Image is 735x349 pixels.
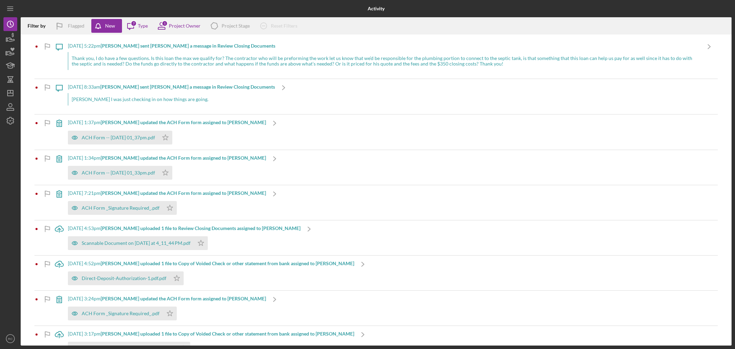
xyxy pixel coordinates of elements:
[101,296,266,301] b: [PERSON_NAME] updated the ACH Form form assigned to [PERSON_NAME]
[51,150,283,185] a: [DATE] 1:34pm[PERSON_NAME] updated the ACH Form form assigned to [PERSON_NAME]ACH Form -- [DATE] ...
[51,185,283,220] a: [DATE] 7:21pm[PERSON_NAME] updated the ACH Form form assigned to [PERSON_NAME]ACH Form _Signature...
[8,337,13,341] text: RC
[68,190,266,196] div: [DATE] 7:21pm
[131,20,137,27] div: 7
[82,311,160,316] div: ACH Form _Signature Required_.pdf
[51,291,283,326] a: [DATE] 3:24pm[PERSON_NAME] updated the ACH Form form assigned to [PERSON_NAME]ACH Form _Signature...
[169,23,201,29] div: Project Owner
[101,225,300,231] b: [PERSON_NAME] uploaded 1 file to Review Closing Documents assigned to [PERSON_NAME]
[68,296,266,301] div: [DATE] 3:24pm
[51,256,371,290] a: [DATE] 4:52pm[PERSON_NAME] uploaded 1 file to Copy of Voided Check or other statement from bank a...
[51,79,292,114] a: [DATE] 8:33am[PERSON_NAME] sent [PERSON_NAME] a message in Review Closing Documents[PERSON_NAME] ...
[3,332,17,346] button: RC
[51,114,283,149] a: [DATE] 1:37pm[PERSON_NAME] updated the ACH Form form assigned to [PERSON_NAME]ACH Form -- [DATE] ...
[101,155,266,161] b: [PERSON_NAME] updated the ACH Form form assigned to [PERSON_NAME]
[51,38,718,79] a: [DATE] 5:22pm[PERSON_NAME] sent [PERSON_NAME] a message in Review Closing DocumentsThank you, I d...
[101,260,354,266] b: [PERSON_NAME] uploaded 1 file to Copy of Voided Check or other statement from bank assigned to [P...
[68,307,177,320] button: ACH Form _Signature Required_.pdf
[68,43,701,49] div: [DATE] 5:22pm
[82,205,160,211] div: ACH Form _Signature Required_.pdf
[101,119,266,125] b: [PERSON_NAME] updated the ACH Form form assigned to [PERSON_NAME]
[82,170,155,176] div: ACH Form -- [DATE] 01_33pm.pdf
[68,226,300,231] div: [DATE] 4:53pm
[101,43,275,49] b: [PERSON_NAME] sent [PERSON_NAME] a message in Review Closing Documents
[68,331,354,337] div: [DATE] 3:17pm
[82,135,155,140] div: ACH Form -- [DATE] 01_37pm.pdf
[68,52,701,70] div: Thank you, I do have a few questions. Is this loan the max we qualify for? The contractor who wil...
[68,155,266,161] div: [DATE] 1:34pm
[51,19,91,33] button: Flagged
[101,331,354,337] b: [PERSON_NAME] uploaded 1 file to Copy of Voided Check or other statement from bank assigned to [P...
[68,261,354,266] div: [DATE] 4:52pm
[271,19,297,33] div: Reset Filters
[162,20,168,27] div: 1
[68,201,177,215] button: ACH Form _Signature Required_.pdf
[138,23,148,29] div: Type
[68,19,84,33] div: Flagged
[101,190,266,196] b: [PERSON_NAME] updated the ACH Form form assigned to [PERSON_NAME]
[100,84,275,90] b: [PERSON_NAME] sent [PERSON_NAME] a message in Review Closing Documents
[712,319,728,335] iframe: Intercom live chat
[222,23,250,29] div: Project Stage
[28,23,51,29] div: Filter by
[105,19,115,33] div: New
[68,93,275,106] div: [PERSON_NAME] I was just checking in on how things are going.
[82,276,166,281] div: Direct-Deposit-Authorization-1.pdf.pdf
[368,6,385,11] b: Activity
[51,220,318,255] a: [DATE] 4:53pm[PERSON_NAME] uploaded 1 file to Review Closing Documents assigned to [PERSON_NAME]S...
[68,166,172,180] button: ACH Form -- [DATE] 01_33pm.pdf
[82,240,191,246] div: Scannable Document on [DATE] at 4_11_44 PM.pdf
[68,236,208,250] button: Scannable Document on [DATE] at 4_11_44 PM.pdf
[255,19,304,33] button: Reset Filters
[91,19,122,33] button: New
[68,120,266,125] div: [DATE] 1:37pm
[68,271,184,285] button: Direct-Deposit-Authorization-1.pdf.pdf
[68,131,172,144] button: ACH Form -- [DATE] 01_37pm.pdf
[68,84,275,90] div: [DATE] 8:33am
